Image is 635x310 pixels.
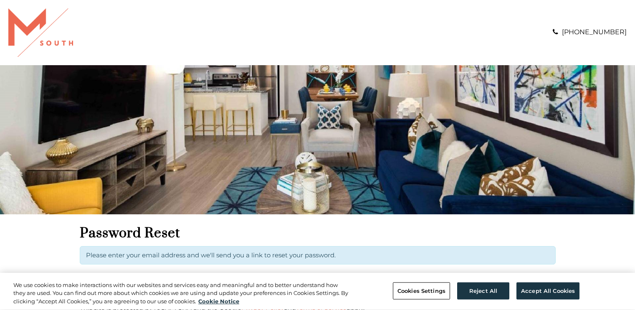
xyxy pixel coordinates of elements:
[8,8,73,57] img: A graphic with a red M and the word SOUTH.
[562,28,627,36] a: [PHONE_NUMBER]
[80,246,556,264] div: Please enter your email address and we'll send you a link to reset your password.
[198,298,239,305] a: More information about your privacy
[393,282,450,300] button: Cookies Settings
[80,225,556,242] h1: Password Reset
[516,282,579,300] button: Accept All Cookies
[457,282,509,300] button: Reject All
[13,281,349,306] div: We use cookies to make interactions with our websites and services easy and meaningful and to bet...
